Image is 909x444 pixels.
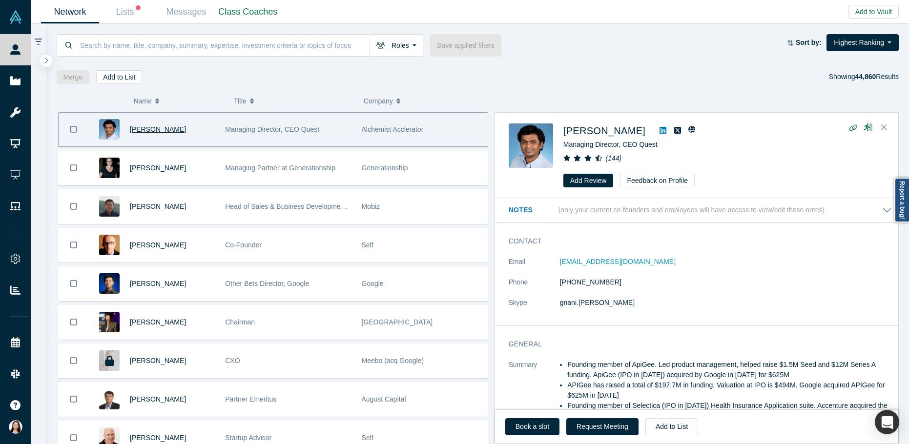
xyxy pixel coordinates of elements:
a: Lists [99,0,157,23]
span: Self [362,434,373,442]
span: August Capital [362,395,406,403]
span: Managing Director, CEO Quest [225,125,319,133]
button: Add to List [96,70,142,84]
a: [PHONE_NUMBER] [560,278,621,286]
li: Founding member of Selectica (IPO in [DATE]) Health Insurance Application suite. Accenture acquir... [567,401,892,421]
img: Timothy Chou's Profile Image [99,312,120,332]
span: Chairman [225,318,255,326]
button: Save applied filters [430,34,501,57]
button: Title [234,91,353,111]
a: Class Coaches [215,0,281,23]
span: Co-Founder [225,241,262,249]
button: Company [364,91,483,111]
img: Steven Kan's Profile Image [99,273,120,294]
h3: Contact [509,236,878,246]
button: Add Review [563,174,614,187]
span: Meebo (acq Google) [362,357,424,364]
img: Rachel Chalmers's Profile Image [99,158,120,178]
button: Notes (only your current co-founders and employees will have access to view/edit these notes) [509,205,892,215]
a: Report a bug! [894,178,909,222]
img: Alchemist Vault Logo [9,10,22,24]
a: [PERSON_NAME] [130,318,186,326]
button: Bookmark [59,151,89,185]
p: (only your current co-founders and employees will have access to view/edit these notes) [558,206,825,214]
button: Highest Ranking [826,34,899,51]
button: Close [877,120,891,136]
button: Bookmark [59,190,89,223]
button: Name [133,91,224,111]
button: Feedback on Profile [620,174,695,187]
button: Bookmark [59,228,89,262]
span: Self [362,241,373,249]
span: Managing Director, CEO Quest [563,141,658,148]
a: [PERSON_NAME] [130,395,186,403]
dd: gnani.[PERSON_NAME] [560,298,892,308]
span: Results [855,73,899,81]
span: [GEOGRAPHIC_DATA] [362,318,433,326]
a: [PERSON_NAME] [130,202,186,210]
span: Name [133,91,151,111]
button: Bookmark [59,267,89,301]
a: [PERSON_NAME] [563,125,645,136]
strong: Sort by: [796,39,822,46]
span: Head of Sales & Business Development (interim) [225,202,373,210]
a: Network [41,0,99,23]
dt: Email [509,257,560,277]
button: Add to List [645,418,698,435]
span: CXO [225,357,240,364]
span: Alchemist Acclerator [362,125,424,133]
button: Request Meeting [566,418,639,435]
a: Book a slot [505,418,559,435]
img: Ryoko Manabe's Account [9,420,22,434]
span: Company [364,91,393,111]
a: [PERSON_NAME] [130,280,186,287]
a: [PERSON_NAME] [130,125,186,133]
span: Startup Advisor [225,434,271,442]
dt: Skype [509,298,560,318]
button: Bookmark [59,305,89,339]
span: Managing Partner at Generationship [225,164,335,172]
img: Gnani Palanikumar's Profile Image [99,119,120,140]
span: Other Bets Director, Google [225,280,309,287]
a: [PERSON_NAME] [130,241,186,249]
img: Vivek Mehra's Profile Image [99,389,120,409]
button: Bookmark [59,383,89,416]
a: [PERSON_NAME] [130,164,186,172]
span: Partner Emeritus [225,395,276,403]
a: [PERSON_NAME] [130,434,186,442]
img: Michael Chang's Profile Image [99,196,120,217]
button: Add to Vault [848,5,899,19]
li: Founding member of ApiGee. Led product management, helped raise $1.5M Seed and $12M Series A fund... [567,360,892,380]
a: [EMAIL_ADDRESS][DOMAIN_NAME] [560,258,676,265]
button: Merge [57,70,90,84]
strong: 44,860 [855,73,876,81]
span: Google [362,280,384,287]
button: Bookmark [59,113,89,146]
a: [PERSON_NAME] [130,357,186,364]
div: Showing [829,70,899,84]
img: Robert Winder's Profile Image [99,235,120,255]
a: Messages [157,0,215,23]
li: APIGee has raised a total of $197.7M in funding, Valuation at IPO is $494M. Google acquired APIGe... [567,380,892,401]
dt: Phone [509,277,560,298]
h3: General [509,339,878,349]
h3: Notes [509,205,557,215]
input: Search by name, title, company, summary, expertise, investment criteria or topics of focus [79,34,370,57]
img: Gnani Palanikumar's Profile Image [509,123,553,168]
span: Mobiz [362,202,380,210]
span: Generationship [362,164,408,172]
i: ( 144 ) [606,154,622,162]
span: Title [234,91,247,111]
button: Bookmark [59,344,89,378]
button: Roles [370,34,423,57]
